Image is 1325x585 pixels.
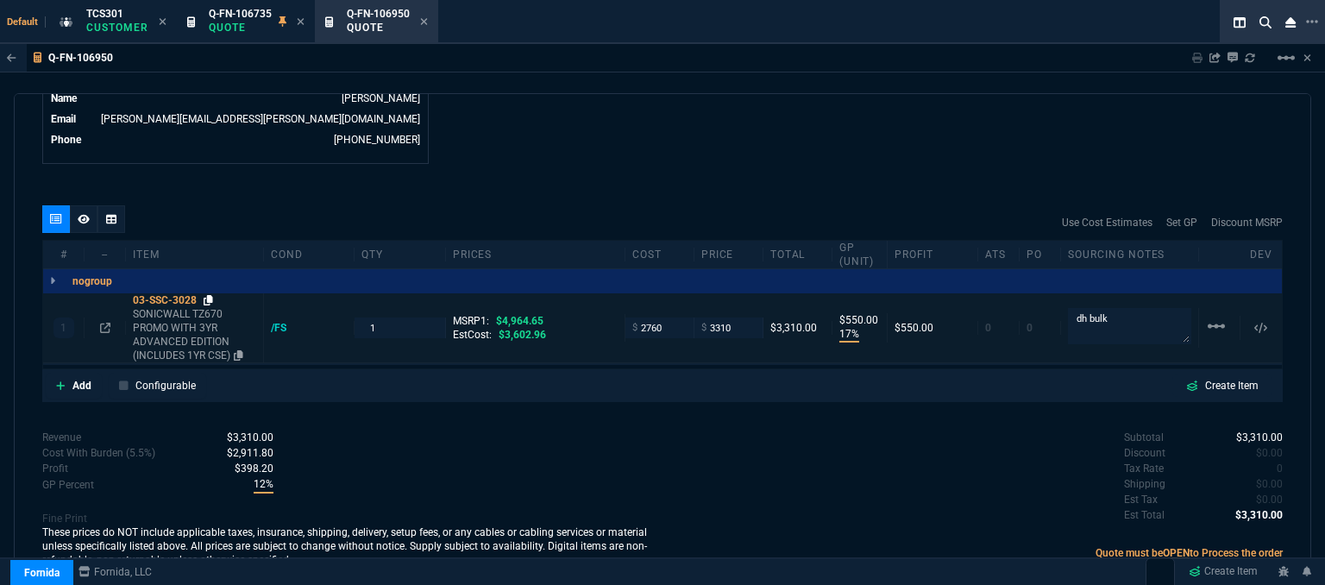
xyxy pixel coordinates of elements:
[1256,478,1283,490] span: 0
[1020,248,1061,261] div: PO
[50,131,421,148] tr: undefined
[1124,476,1165,492] p: undefined
[235,462,273,475] span: With Burden (5.5%)
[51,113,76,125] span: Email
[159,16,166,29] nx-icon: Close Tab
[264,248,355,261] div: cond
[72,274,112,288] p: nogroup
[342,92,420,104] a: [PERSON_NAME]
[42,445,155,461] p: Cost With Burden (5.5%)
[347,8,410,20] span: Q-FN-106950
[297,16,305,29] nx-icon: Close Tab
[694,248,763,261] div: price
[1172,374,1272,397] a: Create Item
[763,248,832,261] div: Total
[1306,14,1318,30] nx-icon: Open New Tab
[218,461,273,476] p: spec.value
[453,328,618,342] div: EstCost:
[133,293,256,307] div: 03-SSC-3028
[625,248,694,261] div: cost
[51,92,77,104] span: Name
[101,113,420,125] a: [PERSON_NAME][EMAIL_ADDRESS][PERSON_NAME][DOMAIN_NAME]
[133,307,256,362] p: SONICWALL TZ670 PROMO WITH 3YR ADVANCED EDITION (INCLUDES 1YR CSE)
[347,21,410,35] p: Quote
[7,52,16,64] nx-icon: Back to Table
[1061,248,1199,261] div: Sourcing Notes
[1277,462,1283,475] span: 0
[632,321,637,335] span: $
[1278,12,1303,33] nx-icon: Close Workbench
[237,476,273,494] p: spec.value
[43,248,85,261] div: #
[1240,492,1284,507] p: spec.value
[51,134,81,146] span: Phone
[770,321,825,335] div: $3,310.00
[135,378,196,393] p: Configurable
[1261,461,1284,476] p: spec.value
[1027,322,1033,334] span: 0
[1182,559,1265,585] a: Create Item
[1062,215,1152,230] a: Use Cost Estimates
[42,477,94,493] p: With Burden (5.5%)
[895,321,970,335] div: $550.00
[1256,494,1283,506] span: 0
[42,461,68,476] p: With Burden (5.5%)
[50,90,421,107] tr: undefined
[50,110,421,128] tr: undefined
[446,248,625,261] div: prices
[1206,316,1227,337] mat-icon: Example home icon
[85,248,126,261] div: --
[453,314,618,328] div: MSRP1:
[1227,12,1253,33] nx-icon: Split Panels
[355,248,445,261] div: qty
[839,327,859,343] p: 17%
[42,430,81,445] p: Revenue
[73,564,157,580] a: msbcCompanyName
[420,16,428,29] nx-icon: Close Tab
[1253,12,1278,33] nx-icon: Search
[7,16,46,28] span: Default
[888,248,978,261] div: Profit
[227,447,273,459] span: Cost With Burden (5.5%)
[126,248,264,261] div: Item
[209,21,272,35] p: Quote
[60,321,66,335] p: 1
[209,8,272,20] span: Q-FN-106735
[839,313,880,327] p: $550.00
[42,525,662,567] p: These prices do NOT include applicable taxes, insurance, shipping, delivery, setup fees, or any c...
[1124,445,1165,461] p: undefined
[210,430,273,445] p: spec.value
[254,476,273,494] span: With Burden (5.5%)
[1240,476,1284,492] p: spec.value
[1256,447,1283,459] span: 0
[1166,215,1197,230] a: Set GP
[985,322,991,334] span: 0
[1235,509,1283,521] span: 3310
[1303,51,1311,65] a: Hide Workbench
[48,51,113,65] p: Q-FN-106950
[832,241,888,268] div: GP (unit)
[1124,461,1164,476] p: undefined
[1240,445,1284,461] p: spec.value
[334,134,420,146] a: 469-249-2107
[1240,248,1282,261] div: dev
[72,378,91,393] p: Add
[1163,547,1190,559] span: OPEN
[1236,431,1283,443] span: 3310
[86,21,148,35] p: Customer
[1221,430,1284,445] p: spec.value
[701,321,706,335] span: $
[1276,47,1297,68] mat-icon: Example home icon
[100,322,110,334] nx-icon: Open In Opposite Panel
[1211,215,1283,230] a: Discount MSRP
[1124,430,1164,445] p: undefined
[1124,507,1165,523] p: undefined
[662,545,1283,561] p: Quote must be to Process the order
[496,315,543,327] span: $4,964.65
[271,321,303,335] div: /FS
[227,431,273,443] span: Revenue
[86,8,123,20] span: TCS301
[1220,507,1284,523] p: spec.value
[978,248,1020,261] div: ATS
[1124,492,1158,507] p: undefined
